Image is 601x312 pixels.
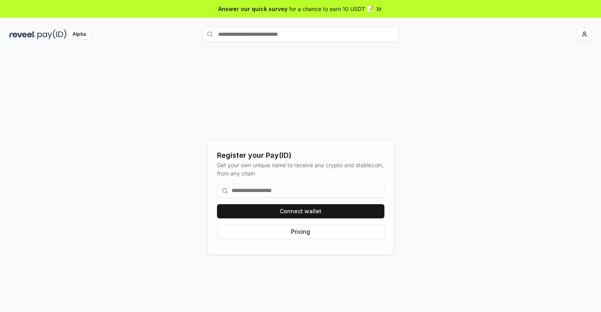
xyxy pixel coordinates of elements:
span: for a chance to earn 10 USDT 📝 [289,5,373,13]
div: Alpha [68,30,90,39]
div: Register your Pay(ID) [217,150,384,161]
img: pay_id [37,30,67,39]
div: Get your own unique name to receive any crypto and stablecoin, from any chain [217,161,384,177]
span: Answer our quick survey [218,5,288,13]
button: Connect wallet [217,204,384,218]
button: Pricing [217,225,384,239]
img: reveel_dark [9,30,36,39]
